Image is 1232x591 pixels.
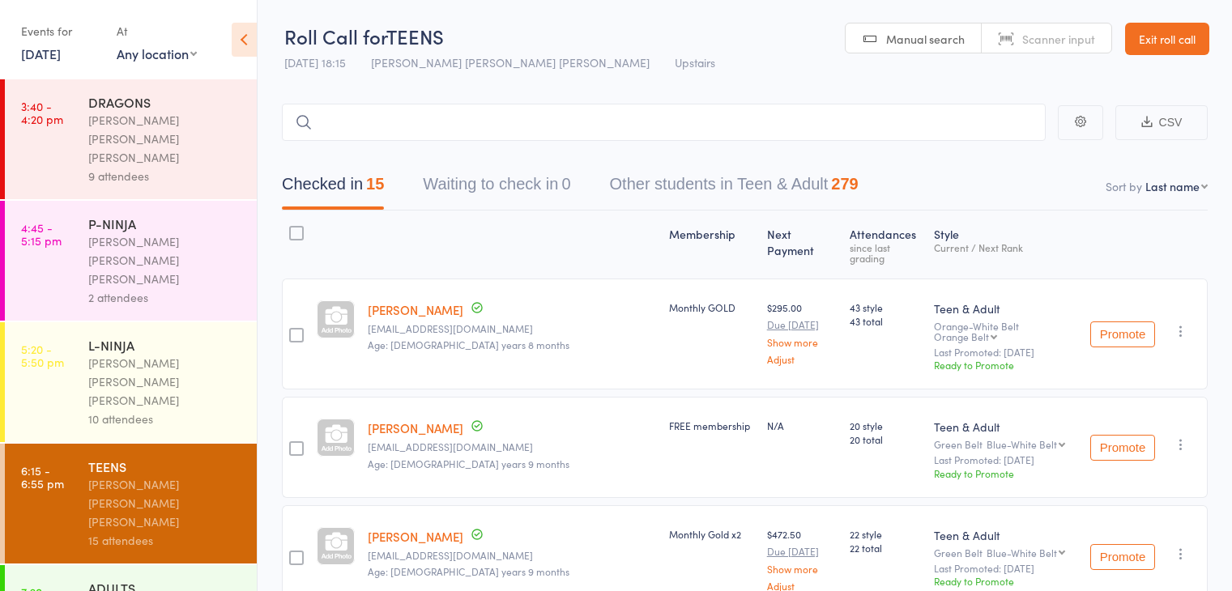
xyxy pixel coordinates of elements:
[767,319,837,330] small: Due [DATE]
[368,419,463,436] a: [PERSON_NAME]
[934,547,1077,558] div: Green Belt
[366,175,384,193] div: 15
[371,54,650,70] span: [PERSON_NAME] [PERSON_NAME] [PERSON_NAME]
[561,175,570,193] div: 0
[927,218,1084,271] div: Style
[368,441,656,453] small: himanshudhody@gmail.com
[934,563,1077,574] small: Last Promoted: [DATE]
[88,457,243,475] div: TEENS
[850,432,921,446] span: 20 total
[5,322,257,442] a: 5:20 -5:50 pmL-NINJA[PERSON_NAME] [PERSON_NAME] [PERSON_NAME]10 attendees
[843,218,927,271] div: Atten­dances
[934,242,1077,253] div: Current / Next Rank
[850,242,921,263] div: since last grading
[21,464,64,490] time: 6:15 - 6:55 pm
[423,167,570,210] button: Waiting to check in0
[767,300,837,364] div: $295.00
[1022,31,1095,47] span: Scanner input
[386,23,444,49] span: TEENS
[934,331,989,342] div: Orange Belt
[934,347,1077,358] small: Last Promoted: [DATE]
[5,79,257,199] a: 3:40 -4:20 pmDRAGONS[PERSON_NAME] [PERSON_NAME] [PERSON_NAME]9 attendees
[282,167,384,210] button: Checked in15
[987,547,1057,558] div: Blue-White Belt
[5,201,257,321] a: 4:45 -5:15 pmP-NINJA[PERSON_NAME] [PERSON_NAME] [PERSON_NAME]2 attendees
[610,167,859,210] button: Other students in Teen & Adult279
[88,232,243,288] div: [PERSON_NAME] [PERSON_NAME] [PERSON_NAME]
[21,45,61,62] a: [DATE]
[1125,23,1209,55] a: Exit roll call
[850,419,921,432] span: 20 style
[767,354,837,364] a: Adjust
[88,288,243,307] div: 2 attendees
[117,45,197,62] div: Any location
[88,531,243,550] div: 15 attendees
[934,574,1077,588] div: Ready to Promote
[284,54,346,70] span: [DATE] 18:15
[21,18,100,45] div: Events for
[663,218,761,271] div: Membership
[21,342,64,368] time: 5:20 - 5:50 pm
[934,527,1077,543] div: Teen & Adult
[282,104,1046,141] input: Search by name
[934,358,1077,372] div: Ready to Promote
[767,419,837,432] div: N/A
[368,457,569,470] span: Age: [DEMOGRAPHIC_DATA] years 9 months
[675,54,715,70] span: Upstairs
[767,337,837,347] a: Show more
[368,550,656,561] small: himanshudhody@gmail.com
[934,466,1077,480] div: Ready to Promote
[368,323,656,334] small: wendyli0910@gmail.com
[886,31,965,47] span: Manual search
[987,439,1057,449] div: Blue-White Belt
[88,336,243,354] div: L-NINJA
[368,564,569,578] span: Age: [DEMOGRAPHIC_DATA] years 9 months
[934,439,1077,449] div: Green Belt
[368,338,569,351] span: Age: [DEMOGRAPHIC_DATA] years 8 months
[934,454,1077,466] small: Last Promoted: [DATE]
[850,314,921,328] span: 43 total
[669,527,754,541] div: Monthly Gold x2
[88,410,243,428] div: 10 attendees
[669,419,754,432] div: FREE membership
[767,580,837,591] a: Adjust
[934,321,1077,342] div: Orange-White Belt
[767,563,837,574] a: Show more
[88,111,243,167] div: [PERSON_NAME] [PERSON_NAME] [PERSON_NAME]
[850,527,921,541] span: 22 style
[934,300,1077,317] div: Teen & Adult
[368,528,463,545] a: [PERSON_NAME]
[88,215,243,232] div: P-NINJA
[88,167,243,185] div: 9 attendees
[117,18,197,45] div: At
[5,444,257,563] a: 6:15 -6:55 pmTEENS[PERSON_NAME] [PERSON_NAME] [PERSON_NAME]15 attendees
[850,300,921,314] span: 43 style
[934,419,1077,435] div: Teen & Adult
[850,541,921,555] span: 22 total
[761,218,843,271] div: Next Payment
[21,221,62,247] time: 4:45 - 5:15 pm
[88,354,243,410] div: [PERSON_NAME] [PERSON_NAME] [PERSON_NAME]
[1106,178,1142,194] label: Sort by
[1145,178,1200,194] div: Last name
[1115,105,1208,140] button: CSV
[767,527,837,591] div: $472.50
[1090,435,1155,461] button: Promote
[831,175,858,193] div: 279
[368,301,463,318] a: [PERSON_NAME]
[1090,321,1155,347] button: Promote
[21,100,63,125] time: 3:40 - 4:20 pm
[669,300,754,314] div: Monthly GOLD
[88,475,243,531] div: [PERSON_NAME] [PERSON_NAME] [PERSON_NAME]
[1090,544,1155,570] button: Promote
[88,93,243,111] div: DRAGONS
[767,546,837,557] small: Due [DATE]
[284,23,386,49] span: Roll Call for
